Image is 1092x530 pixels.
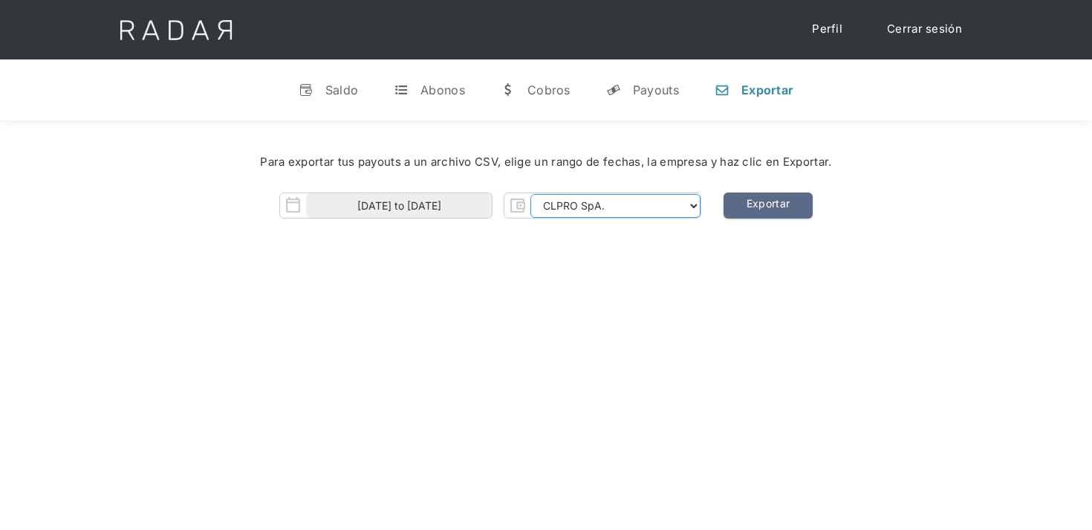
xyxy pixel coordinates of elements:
[633,83,679,97] div: Payouts
[420,83,465,97] div: Abonos
[527,83,571,97] div: Cobros
[715,83,729,97] div: n
[872,15,977,44] a: Cerrar sesión
[279,193,701,219] form: Form
[45,154,1047,171] div: Para exportar tus payouts a un archivo CSV, elige un rango de fechas, la empresa y haz clic en Ex...
[325,83,359,97] div: Saldo
[394,83,409,97] div: t
[797,15,857,44] a: Perfil
[501,83,516,97] div: w
[724,193,813,219] a: Exportar
[299,83,313,97] div: v
[741,83,793,97] div: Exportar
[606,83,621,97] div: y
